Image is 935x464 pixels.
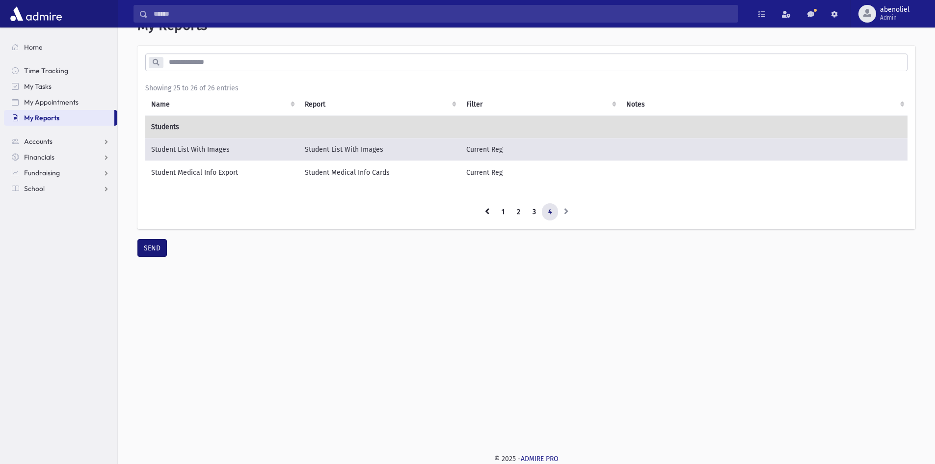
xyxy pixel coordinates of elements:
a: Financials [4,149,117,165]
input: Search [148,5,738,23]
div: © 2025 - [134,454,919,464]
th: Notes : activate to sort column ascending [620,93,908,116]
a: 1 [495,203,511,221]
span: Home [24,43,43,52]
a: Home [4,39,117,55]
td: Student Medical Info Cards [299,161,461,184]
span: My Tasks [24,82,52,91]
td: Students [145,115,908,138]
a: My Appointments [4,94,117,110]
td: Student List With Images [145,138,299,161]
a: Fundraising [4,165,117,181]
a: Accounts [4,134,117,149]
span: Fundraising [24,168,60,177]
td: Current Reg [460,161,620,184]
a: My Tasks [4,79,117,94]
td: Student Medical Info Export [145,161,299,184]
img: AdmirePro [8,4,64,24]
span: My Appointments [24,98,79,107]
span: Accounts [24,137,53,146]
span: Admin [880,14,909,22]
span: abenoliel [880,6,909,14]
td: Current Reg [460,138,620,161]
td: Student List With Images [299,138,461,161]
th: Report: activate to sort column ascending [299,93,461,116]
span: Financials [24,153,54,162]
span: My Reports [24,113,59,122]
a: Time Tracking [4,63,117,79]
th: Filter : activate to sort column ascending [460,93,620,116]
button: SEND [137,239,167,257]
a: 4 [542,203,558,221]
a: 3 [526,203,542,221]
span: School [24,184,45,193]
a: My Reports [4,110,114,126]
div: Showing 25 to 26 of 26 entries [145,83,908,93]
a: ADMIRE PRO [521,455,559,463]
a: School [4,181,117,196]
th: Name: activate to sort column ascending [145,93,299,116]
span: Time Tracking [24,66,68,75]
a: 2 [510,203,527,221]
